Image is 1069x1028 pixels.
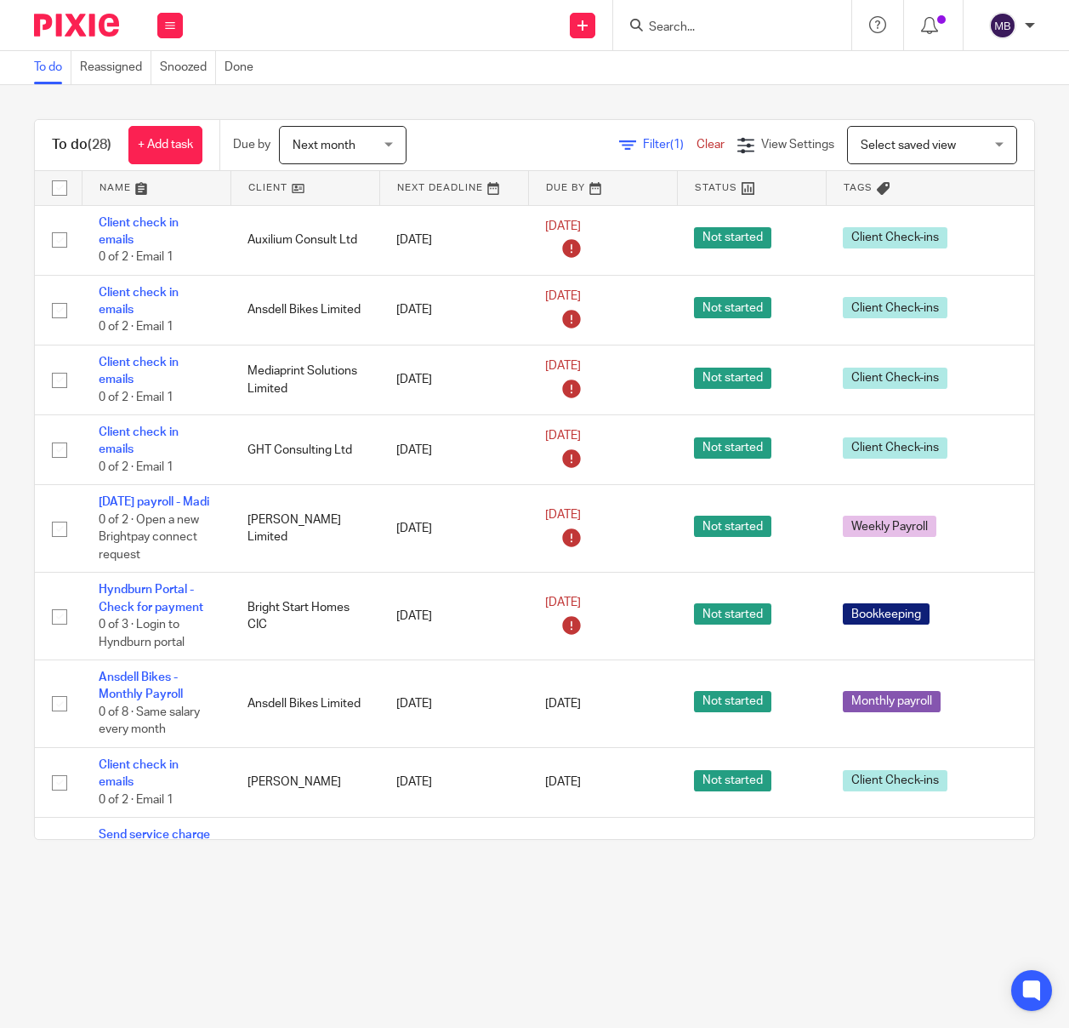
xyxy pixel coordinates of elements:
[230,275,379,345] td: Ansdell Bikes Limited
[545,509,581,521] span: [DATE]
[647,20,800,36] input: Search
[230,660,379,748] td: Ansdell Bikes Limited
[843,516,936,537] span: Weekly Payroll
[99,426,179,455] a: Client check in emails
[545,360,581,372] span: [DATE]
[545,776,581,788] span: [DATE]
[293,140,355,151] span: Next month
[225,51,262,84] a: Done
[379,573,528,660] td: [DATE]
[843,691,941,712] span: Monthly payroll
[843,227,947,248] span: Client Check-ins
[545,431,581,443] span: [DATE]
[694,297,771,318] span: Not started
[230,345,379,414] td: Mediaprint Solutions Limited
[99,759,179,788] a: Client check in emails
[99,322,173,334] span: 0 of 2 · Email 1
[34,14,119,37] img: Pixie
[233,136,270,153] p: Due by
[843,770,947,791] span: Client Check-ins
[843,437,947,459] span: Client Check-ins
[230,573,379,660] td: Bright Start Homes CIC
[99,671,183,700] a: Ansdell Bikes - Monthly Payroll
[160,51,216,84] a: Snoozed
[694,603,771,625] span: Not started
[694,691,771,712] span: Not started
[694,770,771,791] span: Not started
[861,140,956,151] span: Select saved view
[545,220,581,232] span: [DATE]
[989,12,1016,39] img: svg%3E
[379,345,528,414] td: [DATE]
[99,287,179,316] a: Client check in emails
[230,485,379,573] td: [PERSON_NAME] Limited
[99,829,210,876] a: Send service charge transactions to [PERSON_NAME]
[379,485,528,573] td: [DATE]
[230,818,379,922] td: Bright Start Homes CIC
[230,415,379,485] td: GHT Consulting Ltd
[99,794,173,806] span: 0 of 2 · Email 1
[379,660,528,748] td: [DATE]
[99,357,179,385] a: Client check in emails
[99,619,185,648] span: 0 of 3 · Login to Hyndburn portal
[99,584,203,613] a: Hyndburn Portal - Check for payment
[694,437,771,459] span: Not started
[88,138,111,151] span: (28)
[99,461,173,473] span: 0 of 2 · Email 1
[379,818,528,922] td: [DATE]
[761,139,834,151] span: View Settings
[379,205,528,275] td: [DATE]
[99,706,200,736] span: 0 of 8 · Same salary every month
[99,217,179,246] a: Client check in emails
[379,275,528,345] td: [DATE]
[694,368,771,389] span: Not started
[697,139,725,151] a: Clear
[99,391,173,403] span: 0 of 2 · Email 1
[843,297,947,318] span: Client Check-ins
[670,139,684,151] span: (1)
[545,698,581,710] span: [DATE]
[99,496,209,508] a: [DATE] payroll - Madi
[34,51,71,84] a: To do
[694,516,771,537] span: Not started
[545,597,581,608] span: [DATE]
[52,136,111,154] h1: To do
[379,747,528,817] td: [DATE]
[379,415,528,485] td: [DATE]
[128,126,202,164] a: + Add task
[844,183,873,192] span: Tags
[99,514,199,561] span: 0 of 2 · Open a new Brightpay connect request
[99,251,173,263] span: 0 of 2 · Email 1
[230,747,379,817] td: [PERSON_NAME]
[843,603,930,625] span: Bookkeeping
[694,227,771,248] span: Not started
[80,51,151,84] a: Reassigned
[545,290,581,302] span: [DATE]
[230,205,379,275] td: Auxilium Consult Ltd
[843,368,947,389] span: Client Check-ins
[643,139,697,151] span: Filter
